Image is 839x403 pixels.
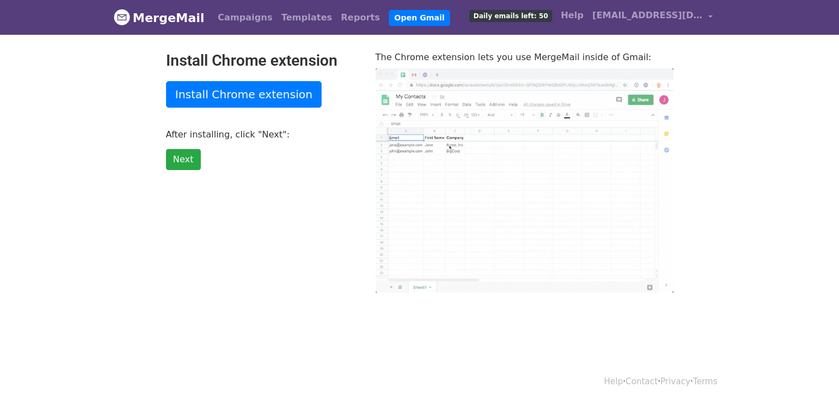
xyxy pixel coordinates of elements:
[588,4,717,30] a: [EMAIL_ADDRESS][DOMAIN_NAME]
[592,9,703,22] span: [EMAIL_ADDRESS][DOMAIN_NAME]
[604,377,623,386] a: Help
[114,6,205,29] a: MergeMail
[114,9,130,25] img: MergeMail logo
[660,377,690,386] a: Privacy
[277,7,336,29] a: Templates
[336,7,384,29] a: Reports
[166,129,359,140] p: After installing, click "Next":
[557,4,588,26] a: Help
[213,7,277,29] a: Campaigns
[389,10,450,26] a: Open Gmail
[784,350,839,403] iframe: Chat Widget
[166,51,359,70] h2: Install Chrome extension
[166,149,201,170] a: Next
[166,81,322,108] a: Install Chrome extension
[693,377,717,386] a: Terms
[376,51,674,63] p: The Chrome extension lets you use MergeMail inside of Gmail:
[465,4,556,26] a: Daily emails left: 50
[469,10,552,22] span: Daily emails left: 50
[626,377,658,386] a: Contact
